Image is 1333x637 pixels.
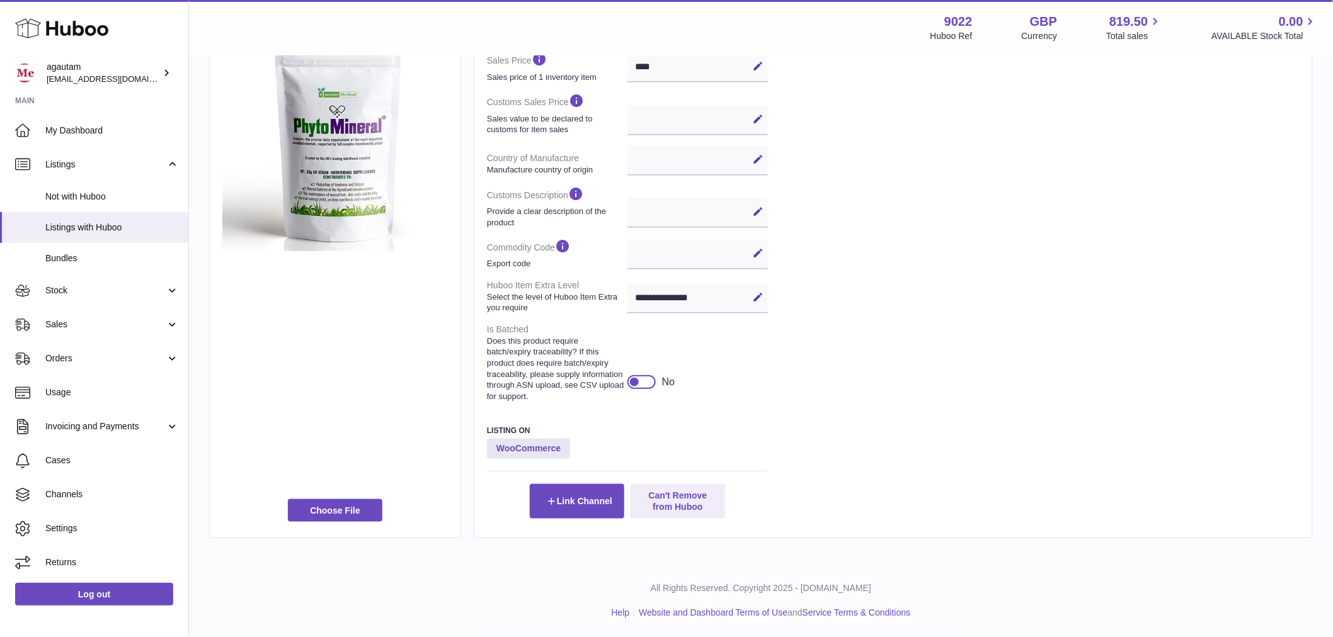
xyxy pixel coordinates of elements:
dt: Customs Sales Price [487,87,627,140]
dt: Country of Manufacture [487,147,627,180]
dt: Customs Description [487,181,627,233]
dt: Is Batched [487,318,627,407]
dt: Sales Price [487,46,627,87]
span: AVAILABLE Stock Total [1211,30,1318,42]
a: Help [612,607,630,617]
strong: Sales value to be declared to customs for item sales [487,113,624,135]
span: Channels [45,488,179,500]
span: Total sales [1106,30,1162,42]
strong: Does this product require batch/expiry traceability? If this product does require batch/expiry tr... [487,335,624,402]
span: Invoicing and Payments [45,420,166,432]
strong: WooCommerce [487,439,570,459]
img: PMforwebsiteFront1.jpg [222,26,448,251]
strong: GBP [1030,13,1057,30]
a: 819.50 Total sales [1106,13,1162,42]
a: Service Terms & Conditions [803,607,911,617]
div: agautam [47,61,160,85]
span: Bundles [45,252,179,264]
span: Choose File [288,499,382,522]
p: All Rights Reserved. Copyright 2025 - [DOMAIN_NAME] [199,582,1323,594]
span: My Dashboard [45,125,179,137]
span: Not with Huboo [45,191,179,203]
span: 0.00 [1279,13,1303,30]
strong: Sales price of 1 inventory item [487,72,624,83]
strong: 9022 [944,13,973,30]
span: 819.50 [1109,13,1148,30]
span: [EMAIL_ADDRESS][DOMAIN_NAME] [47,74,185,84]
img: internalAdmin-9022@internal.huboo.com [15,64,34,82]
strong: Select the level of Huboo Item Extra you require [487,291,624,313]
strong: Manufacture country of origin [487,164,624,176]
dt: Commodity Code [487,233,627,274]
li: and [634,607,910,619]
span: Settings [45,522,179,534]
div: No [662,375,675,389]
div: Huboo Ref [930,30,973,42]
strong: Export code [487,258,624,269]
span: Listings with Huboo [45,222,179,234]
span: Listings [45,159,166,171]
dt: Huboo Item Extra Level [487,274,627,318]
a: Website and Dashboard Terms of Use [639,607,787,617]
button: Link Channel [530,484,624,518]
a: Log out [15,583,173,606]
div: Currency [1022,30,1058,42]
a: 0.00 AVAILABLE Stock Total [1211,13,1318,42]
strong: Provide a clear description of the product [487,206,624,228]
span: Returns [45,556,179,568]
button: Can't Remove from Huboo [631,484,725,518]
span: Cases [45,454,179,466]
span: Orders [45,352,166,364]
span: Sales [45,318,166,330]
span: Usage [45,386,179,398]
span: Stock [45,285,166,296]
h3: Listing On [487,426,768,436]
